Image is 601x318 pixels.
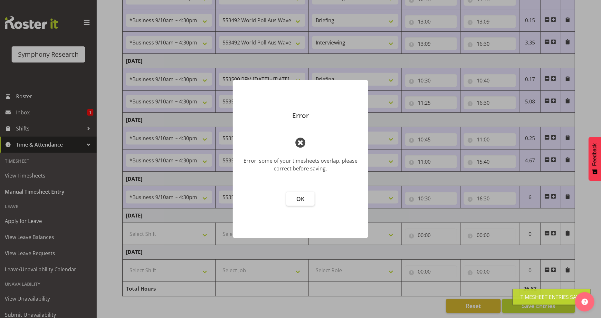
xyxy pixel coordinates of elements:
[589,137,601,181] button: Feedback - Show survey
[243,157,358,172] div: Error: some of your timesheets overlap, please correct before saving.
[521,293,583,301] div: Timesheet Entries Save
[239,112,362,119] p: Error
[582,299,588,305] img: help-xxl-2.png
[592,143,598,166] span: Feedback
[286,192,315,206] button: OK
[297,195,305,203] span: OK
